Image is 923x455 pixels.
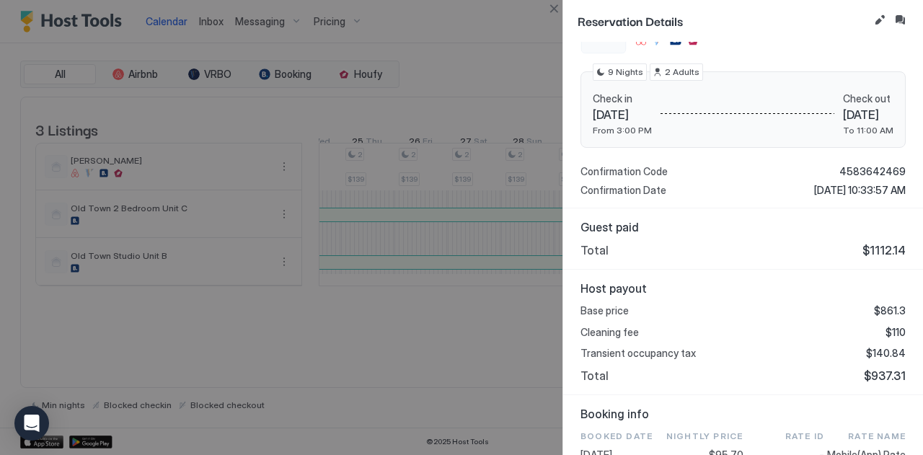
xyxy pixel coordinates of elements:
span: To 11:00 AM [843,125,893,136]
span: Confirmation Date [580,184,666,197]
span: $110 [886,326,906,339]
span: $861.3 [874,304,906,317]
span: Cleaning fee [580,326,639,339]
span: Host payout [580,281,906,296]
span: Base price [580,304,629,317]
span: Confirmation Code [580,165,668,178]
span: Booked Date [580,430,662,443]
span: From 3:00 PM [593,125,652,136]
span: Total [580,243,609,257]
button: Edit reservation [871,12,888,29]
span: Guest paid [580,220,906,234]
span: 4583642469 [839,165,906,178]
button: Inbox [891,12,909,29]
span: Transient occupancy tax [580,347,696,360]
span: $1112.14 [862,243,906,257]
div: Open Intercom Messenger [14,406,49,441]
span: [DATE] [843,107,893,122]
span: Reservation Details [578,12,868,30]
span: Booking info [580,407,906,421]
span: $140.84 [866,347,906,360]
span: 9 Nights [608,66,643,79]
span: Rate Name [848,430,906,443]
span: Nightly Price [666,430,743,443]
span: $937.31 [864,368,906,383]
span: Rate ID [785,430,824,443]
span: [DATE] 10:33:57 AM [814,184,906,197]
span: 2 Adults [665,66,699,79]
span: [DATE] [593,107,652,122]
span: Total [580,368,609,383]
span: Check out [843,92,893,105]
span: Check in [593,92,652,105]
